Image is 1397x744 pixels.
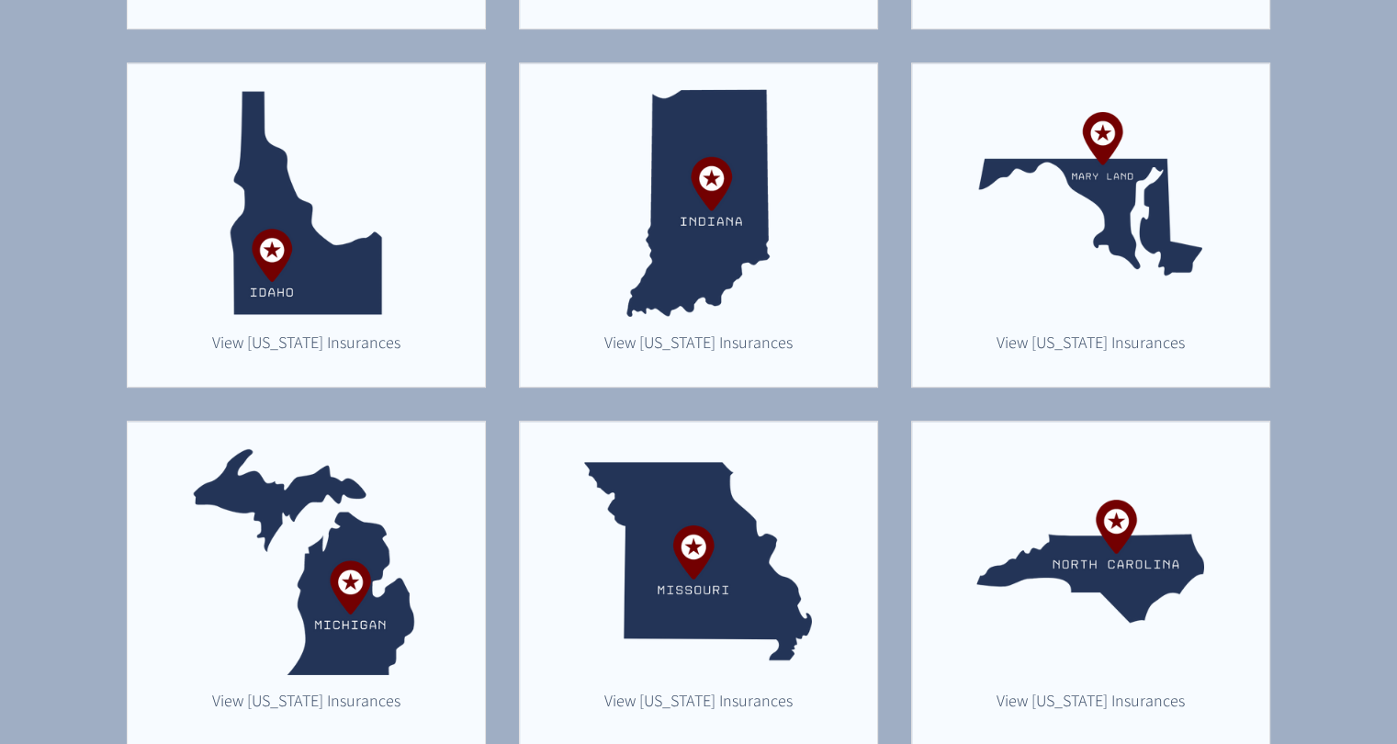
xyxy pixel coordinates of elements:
img: TelebehavioralHealth.US Placeholder [584,89,812,317]
img: TelebehavioralHealth.US Placeholder [976,447,1204,675]
a: View Michigan Insurances [202,686,411,714]
a: View Missouri Insurances [594,686,803,714]
span: View [US_STATE] Insurances [604,332,793,353]
span: View [US_STATE] Insurances [212,332,400,353]
span: View [US_STATE] Insurances [997,332,1185,353]
img: TelebehavioralHealth.US Placeholder [584,447,812,675]
span: View [US_STATE] Insurances [212,690,400,711]
span: View [US_STATE] Insurances [604,690,793,711]
a: View Maryland Insurances [986,328,1195,355]
a: View Indiana Insurances [594,328,803,355]
img: TelebehavioralHealth.US Placeholder [976,89,1204,317]
img: TelebehavioralHealth.US Placeholder [192,447,420,675]
span: View [US_STATE] Insurances [997,690,1185,711]
a: View North Carolina Insurances [986,686,1195,714]
img: TelebehavioralHealth.US Placeholder [192,89,420,317]
a: View Idaho Insurances [202,328,411,355]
